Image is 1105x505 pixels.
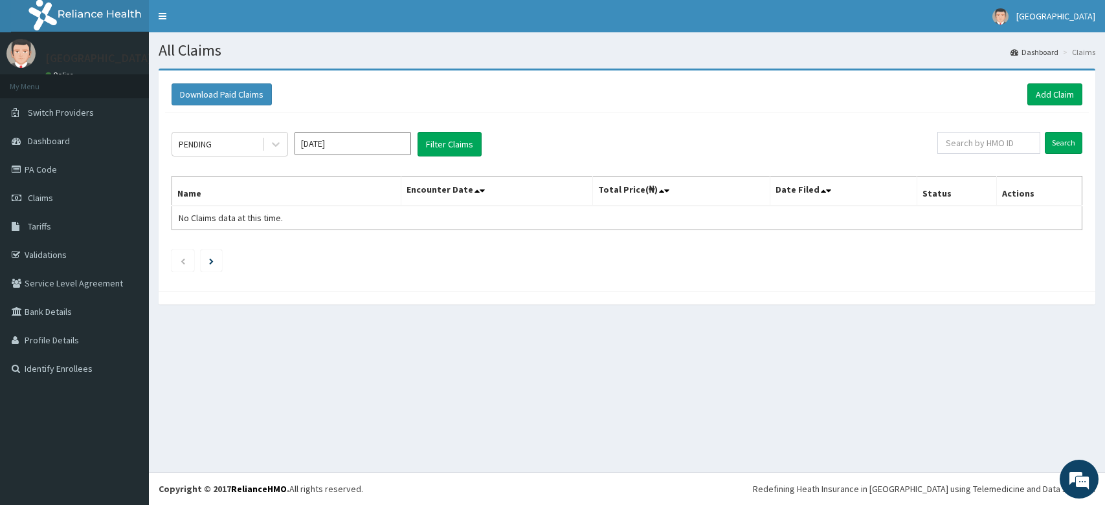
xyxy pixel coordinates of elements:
a: Next page [209,255,214,266]
input: Select Month and Year [295,132,411,155]
span: [GEOGRAPHIC_DATA] [1016,10,1095,22]
a: Online [45,70,76,80]
input: Search [1045,132,1082,154]
li: Claims [1060,47,1095,58]
a: Previous page [180,255,186,266]
span: Tariffs [28,220,51,232]
th: Date Filed [770,177,917,206]
a: Dashboard [1010,47,1058,58]
button: Download Paid Claims [172,83,272,105]
th: Total Price(₦) [593,177,770,206]
th: Encounter Date [401,177,593,206]
a: Add Claim [1027,83,1082,105]
div: Redefining Heath Insurance in [GEOGRAPHIC_DATA] using Telemedicine and Data Science! [753,482,1095,495]
img: User Image [6,39,36,68]
span: Switch Providers [28,107,94,118]
div: PENDING [179,138,212,151]
input: Search by HMO ID [937,132,1040,154]
th: Status [917,177,996,206]
th: Name [172,177,401,206]
footer: All rights reserved. [149,472,1105,505]
h1: All Claims [159,42,1095,59]
span: Dashboard [28,135,70,147]
img: User Image [992,8,1009,25]
strong: Copyright © 2017 . [159,483,289,495]
a: RelianceHMO [231,483,287,495]
p: [GEOGRAPHIC_DATA] [45,52,152,64]
span: Claims [28,192,53,204]
th: Actions [996,177,1082,206]
button: Filter Claims [418,132,482,156]
span: No Claims data at this time. [179,212,283,224]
